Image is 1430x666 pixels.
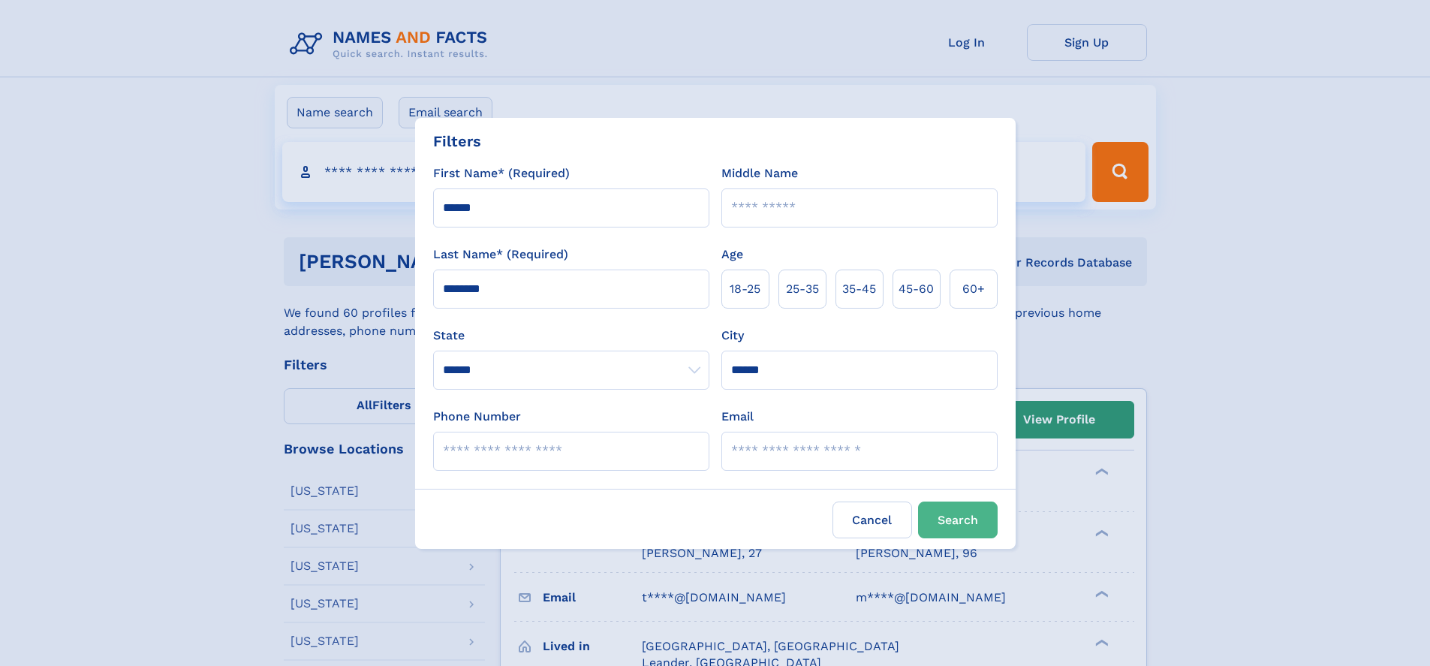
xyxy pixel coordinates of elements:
label: Cancel [832,502,912,538]
div: Filters [433,130,481,152]
label: City [721,327,744,345]
label: Phone Number [433,408,521,426]
span: 60+ [962,280,985,298]
label: Middle Name [721,164,798,182]
span: 35‑45 [842,280,876,298]
label: Last Name* (Required) [433,246,568,264]
span: 18‑25 [730,280,760,298]
label: Email [721,408,754,426]
label: First Name* (Required) [433,164,570,182]
label: Age [721,246,743,264]
label: State [433,327,709,345]
span: 25‑35 [786,280,819,298]
button: Search [918,502,998,538]
span: 45‑60 [899,280,934,298]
